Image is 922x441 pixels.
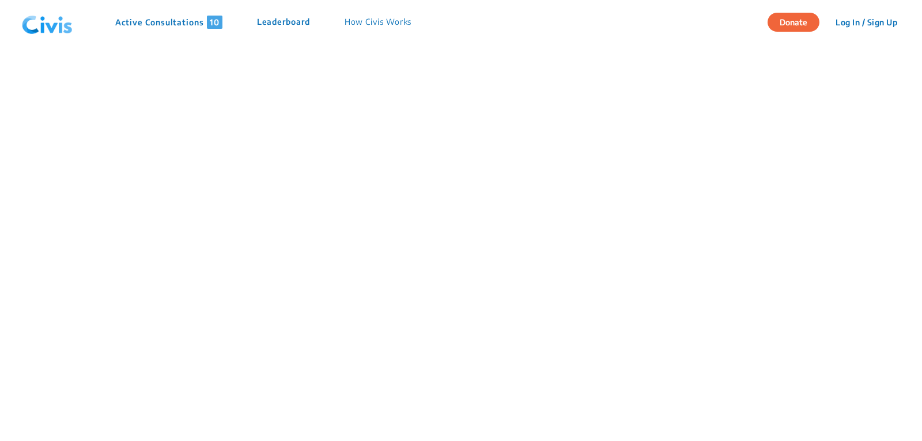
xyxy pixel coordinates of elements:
[115,16,222,29] p: Active Consultations
[207,16,222,29] span: 10
[17,5,77,40] img: navlogo.png
[828,13,905,31] button: Log In / Sign Up
[768,16,828,27] a: Donate
[257,16,310,29] p: Leaderboard
[768,13,819,32] button: Donate
[345,16,412,29] p: How Civis Works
